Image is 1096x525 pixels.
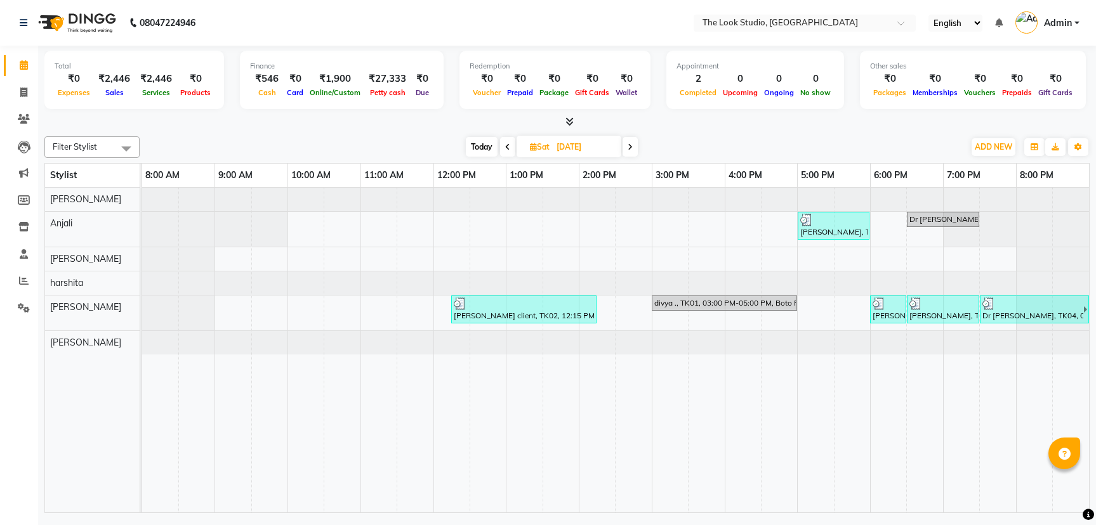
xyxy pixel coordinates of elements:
[908,214,978,225] div: Dr [PERSON_NAME], TK04, 06:30 PM-07:30 PM, Feet - Blossoming Beauty Pedicure
[50,337,121,348] span: [PERSON_NAME]
[653,297,796,309] div: divya ., TK01, 03:00 PM-05:00 PM, Boto Plex - Waist & Below
[50,301,121,313] span: [PERSON_NAME]
[579,166,619,185] a: 2:00 PM
[799,214,868,238] div: [PERSON_NAME], TK05, 05:00 PM-06:00 PM, Feet - Aroma Pedicure
[364,72,411,86] div: ₹27,333
[470,88,504,97] span: Voucher
[720,72,761,86] div: 0
[55,88,93,97] span: Expenses
[870,88,909,97] span: Packages
[50,169,77,181] span: Stylist
[677,72,720,86] div: 2
[142,166,183,185] a: 8:00 AM
[53,141,97,152] span: Filter Stylist
[177,88,214,97] span: Products
[466,137,498,157] span: Today
[288,166,334,185] a: 10:00 AM
[908,297,978,321] div: [PERSON_NAME], TK05, 06:30 PM-07:30 PM, Haircut - Senior Stylist,Haircut - Fringe
[909,72,961,86] div: ₹0
[720,88,761,97] span: Upcoming
[572,72,612,86] div: ₹0
[677,88,720,97] span: Completed
[215,166,256,185] a: 9:00 AM
[506,166,546,185] a: 1:00 PM
[612,72,640,86] div: ₹0
[1044,16,1072,30] span: Admin
[1035,72,1076,86] div: ₹0
[307,88,364,97] span: Online/Custom
[797,72,834,86] div: 0
[1017,166,1057,185] a: 8:00 PM
[961,72,999,86] div: ₹0
[255,88,279,97] span: Cash
[999,72,1035,86] div: ₹0
[612,88,640,97] span: Wallet
[1035,88,1076,97] span: Gift Cards
[536,72,572,86] div: ₹0
[999,88,1035,97] span: Prepaids
[870,72,909,86] div: ₹0
[250,61,433,72] div: Finance
[981,297,1083,321] div: Dr [PERSON_NAME], TK04, 07:30 PM-09:30 PM, Natural Root Touch-up (up to 2 inches) - Natural Root ...
[470,61,640,72] div: Redemption
[1043,474,1083,512] iframe: chat widget
[50,217,72,229] span: Anjali
[50,277,83,288] span: harshita
[1015,11,1038,34] img: Admin
[972,138,1015,156] button: ADD NEW
[677,61,834,72] div: Appointment
[536,88,572,97] span: Package
[871,297,905,321] div: [PERSON_NAME], TK05, 06:00 PM-06:30 PM, Haircut - Senior Stylist,Haircut - Fringe
[307,72,364,86] div: ₹1,900
[284,72,307,86] div: ₹0
[797,88,834,97] span: No show
[413,88,432,97] span: Due
[55,72,93,86] div: ₹0
[361,166,407,185] a: 11:00 AM
[553,138,616,157] input: 2024-06-01
[452,297,595,321] div: [PERSON_NAME] client, TK02, 12:15 PM-02:15 PM, Natural Root Touch-up (up to 2 inches) - Natural R...
[32,5,119,41] img: logo
[284,88,307,97] span: Card
[725,166,765,185] a: 4:00 PM
[961,88,999,97] span: Vouchers
[975,142,1012,152] span: ADD NEW
[572,88,612,97] span: Gift Cards
[93,72,135,86] div: ₹2,446
[652,166,692,185] a: 3:00 PM
[504,88,536,97] span: Prepaid
[50,193,121,205] span: [PERSON_NAME]
[140,5,195,41] b: 08047224946
[250,72,284,86] div: ₹546
[504,72,536,86] div: ₹0
[871,166,911,185] a: 6:00 PM
[761,88,797,97] span: Ongoing
[55,61,214,72] div: Total
[102,88,127,97] span: Sales
[870,61,1076,72] div: Other sales
[944,166,984,185] a: 7:00 PM
[50,253,121,264] span: [PERSON_NAME]
[527,142,553,152] span: Sat
[909,88,961,97] span: Memberships
[798,166,838,185] a: 5:00 PM
[411,72,433,86] div: ₹0
[139,88,173,97] span: Services
[761,72,797,86] div: 0
[434,166,479,185] a: 12:00 PM
[177,72,214,86] div: ₹0
[470,72,504,86] div: ₹0
[135,72,177,86] div: ₹2,446
[367,88,409,97] span: Petty cash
